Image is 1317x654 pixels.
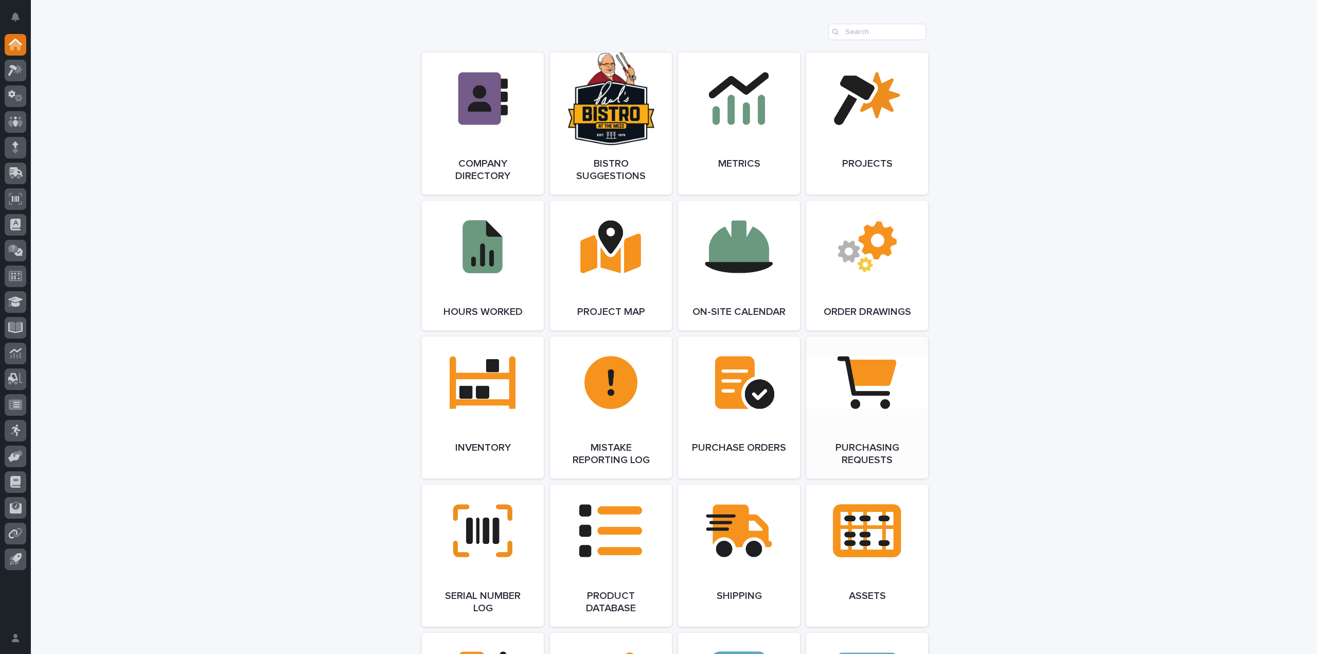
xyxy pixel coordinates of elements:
a: Serial Number Log [422,485,544,627]
a: Assets [806,485,928,627]
a: Purchase Orders [678,337,800,479]
a: Inventory [422,337,544,479]
a: Shipping [678,485,800,627]
a: Hours Worked [422,201,544,330]
a: Company Directory [422,52,544,195]
a: Product Database [550,485,672,627]
a: Mistake Reporting Log [550,337,672,479]
a: Bistro Suggestions [550,52,672,195]
a: Order Drawings [806,201,928,330]
a: Project Map [550,201,672,330]
a: Metrics [678,52,800,195]
input: Search [828,24,926,40]
a: On-Site Calendar [678,201,800,330]
a: Purchasing Requests [806,337,928,479]
button: Notifications [5,6,26,28]
div: Notifications [13,12,26,29]
a: Projects [806,52,928,195]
